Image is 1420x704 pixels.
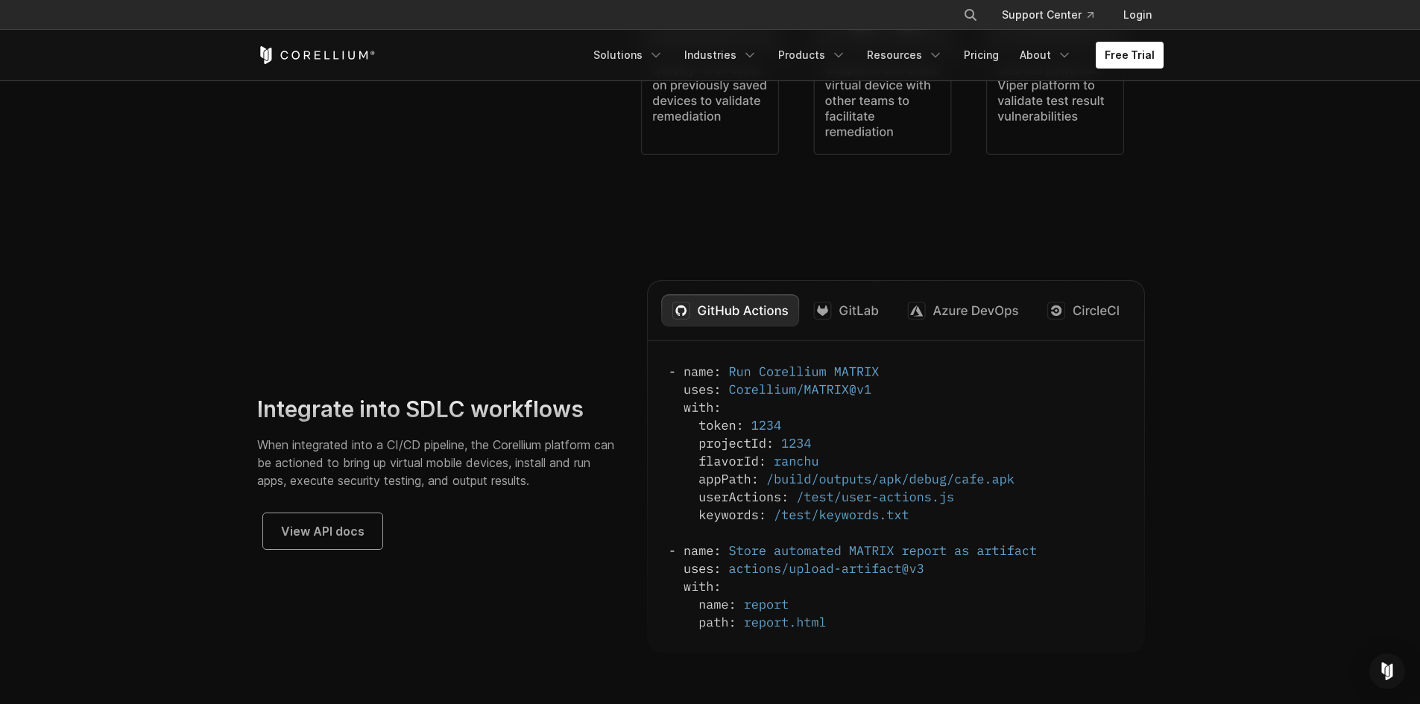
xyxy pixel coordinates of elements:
[955,42,1008,69] a: Pricing
[257,396,617,424] h2: Integrate into SDLC workflows
[858,42,952,69] a: Resources
[281,522,365,540] span: View API docs
[263,513,382,549] a: View API docs
[990,1,1105,28] a: Support Center
[257,436,617,489] p: When integrated into a CI/CD pipeline, the Corellium platform can be actioned to bring up virtual...
[584,42,1164,69] div: Navigation Menu
[769,42,855,69] a: Products
[257,46,376,64] a: Corellium Home
[945,1,1164,28] div: Navigation Menu
[584,42,672,69] a: Solutions
[1369,653,1405,689] div: Open Intercom Messenger
[675,42,766,69] a: Industries
[1096,42,1164,69] a: Free Trial
[1111,1,1164,28] a: Login
[957,1,984,28] button: Search
[647,280,1145,653] img: MATRIX API
[1011,42,1081,69] a: About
